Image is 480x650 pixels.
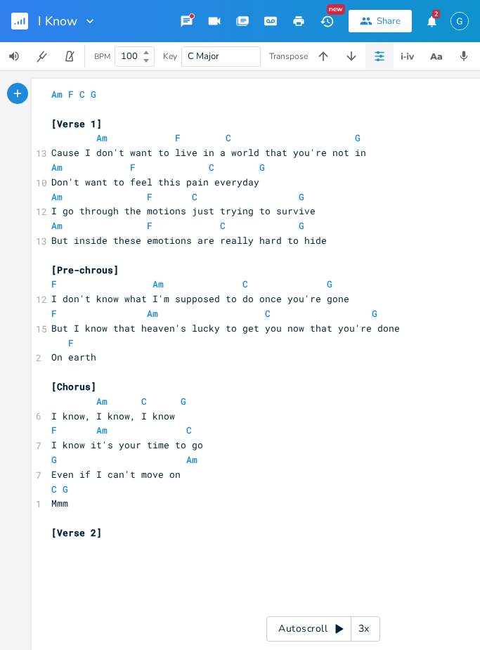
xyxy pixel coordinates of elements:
[51,234,327,247] span: But inside these emotions are really hard to hide
[51,219,63,232] span: Am
[349,10,412,32] button: Share
[51,410,175,422] span: I know, I know, I know
[51,438,203,451] span: I know it's your time to go
[51,146,366,159] span: Cause I don't want to live in a world that you're not in
[51,351,96,363] span: On earth
[242,278,248,290] span: C
[147,307,158,320] span: Am
[313,8,341,34] button: New
[186,453,197,466] span: Am
[51,204,316,217] span: I go through the motions just trying to survive
[259,161,265,174] span: G
[351,616,377,642] div: 3x
[79,88,85,100] span: C
[51,307,57,320] span: F
[432,10,440,18] div: 2
[51,483,57,495] span: C
[51,453,57,466] span: G
[141,395,147,408] span: C
[51,322,400,334] span: But I know that heaven's lucky to get you now that you're done
[327,278,332,290] span: G
[226,131,231,144] span: C
[163,52,177,60] div: Key
[38,15,77,27] span: I Know
[51,526,102,539] span: [Verse 2]
[51,176,259,188] span: Don't want to feel this pain everyday
[372,307,377,320] span: G
[188,50,219,63] span: C Major
[153,278,164,290] span: Am
[68,337,74,349] span: F
[94,53,110,60] div: BPM
[63,483,68,495] span: G
[377,15,401,27] div: Share
[299,219,304,232] span: G
[209,161,214,174] span: C
[265,307,271,320] span: C
[51,424,57,436] span: F
[327,4,345,15] div: New
[51,497,68,509] span: Mmm
[51,264,119,276] span: [Pre-chrous]
[130,161,136,174] span: F
[181,395,186,408] span: G
[51,468,181,481] span: Even if I can't move on
[220,219,226,232] span: C
[51,292,349,305] span: I don't know what I'm supposed to do once you're gone
[96,395,108,408] span: Am
[417,8,446,34] button: 2
[450,12,469,30] img: Gabriella Ziegler
[68,88,74,100] span: F
[51,88,63,100] span: Am
[51,117,102,130] span: [Verse 1]
[175,131,181,144] span: F
[96,131,108,144] span: Am
[91,88,96,100] span: G
[51,161,63,174] span: Am
[147,219,153,232] span: F
[51,380,96,393] span: [Chorus]
[192,190,197,203] span: C
[355,131,361,144] span: G
[186,424,192,436] span: C
[266,616,380,642] div: Autoscroll
[299,190,304,203] span: G
[51,278,57,290] span: F
[269,52,308,60] div: Transpose
[51,190,63,203] span: Am
[96,424,108,436] span: Am
[147,190,153,203] span: F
